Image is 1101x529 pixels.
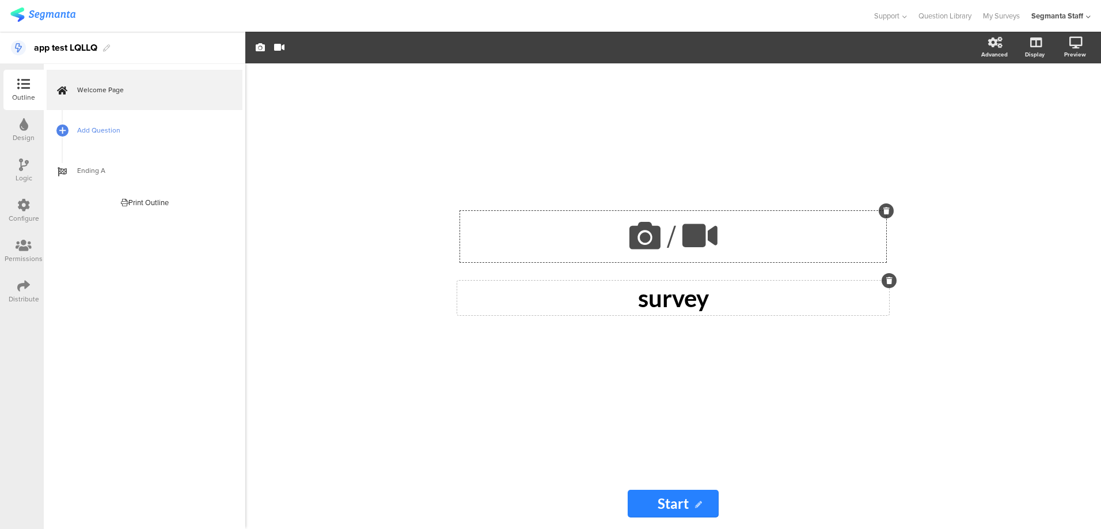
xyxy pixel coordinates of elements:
[874,10,899,21] span: Support
[77,124,225,136] span: Add Question
[13,133,35,143] div: Design
[981,50,1008,59] div: Advanced
[9,294,39,304] div: Distribute
[11,40,26,55] i: This is a Data Enrichment Survey.
[77,84,225,96] span: Welcome Page
[667,214,676,259] span: /
[460,284,886,312] p: survey
[1064,50,1086,59] div: Preview
[77,165,225,176] span: Ending A
[1031,10,1083,21] div: Segmanta Staff
[10,7,75,22] img: segmanta logo
[628,490,719,517] input: Start
[12,92,35,103] div: Outline
[9,213,39,224] div: Configure
[1025,50,1045,59] div: Display
[121,197,169,208] div: Print Outline
[47,70,242,110] a: Welcome Page
[47,150,242,191] a: Ending A
[5,254,43,264] div: Permissions
[16,173,32,183] div: Logic
[34,39,97,57] div: app test LQLLQ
